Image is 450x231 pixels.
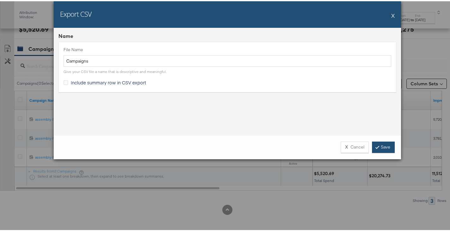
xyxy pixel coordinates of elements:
h2: Export CSV [60,8,92,17]
div: Name [58,31,396,39]
label: File Name [63,46,391,52]
button: XCancel [341,140,369,152]
button: X [391,8,395,21]
span: Include summary row in CSV export [71,78,146,84]
strong: X [345,143,348,149]
div: Give your CSV file a name that is descriptive and meaningful. [63,68,166,73]
a: Save [372,140,395,152]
